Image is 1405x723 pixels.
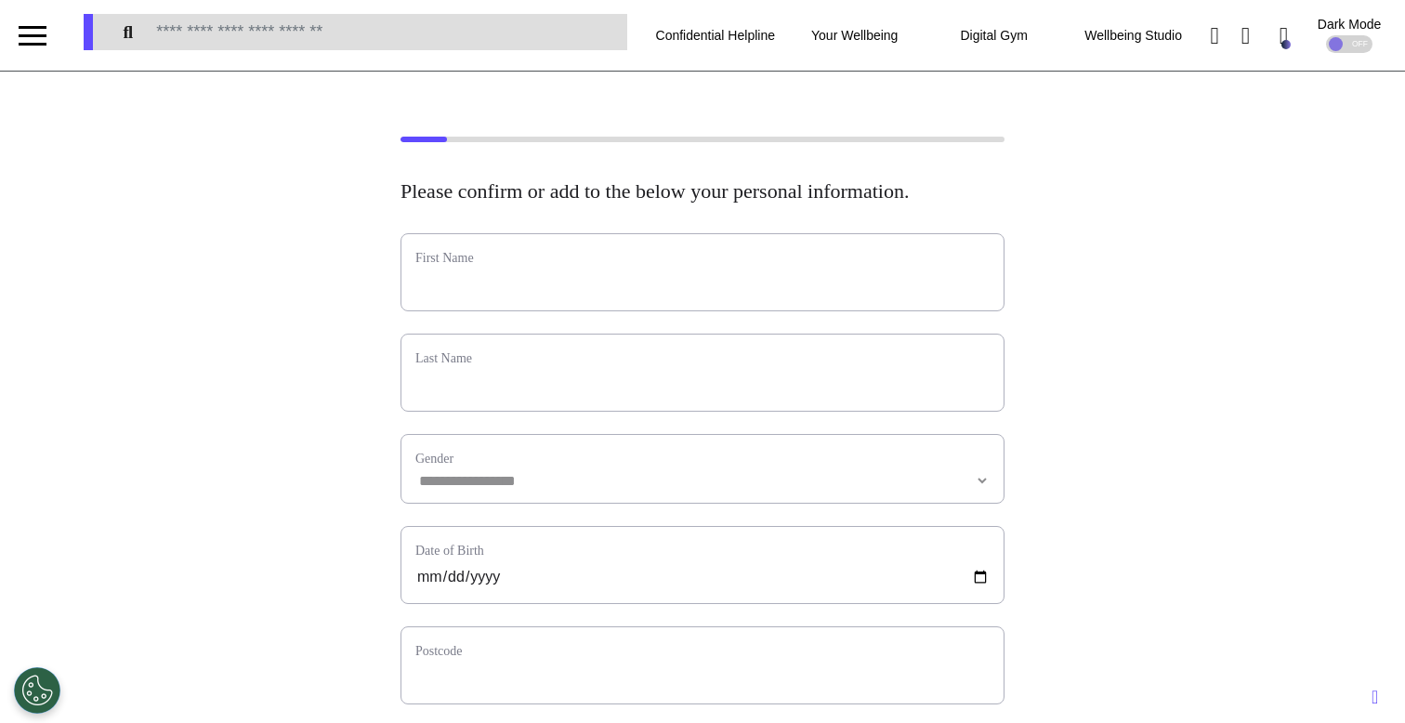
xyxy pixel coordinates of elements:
label: Date of Birth [415,541,990,560]
div: Your Wellbeing [785,9,925,61]
div: Dark Mode [1318,18,1381,31]
label: Last Name [415,348,990,368]
div: Digital Gym [925,9,1064,61]
div: Wellbeing Studio [1064,9,1203,61]
button: Open Preferences [14,667,60,714]
label: First Name [415,248,990,268]
div: Confidential Helpline [646,9,785,61]
div: OFF [1326,35,1372,53]
label: Gender [415,449,990,468]
label: Postcode [415,641,990,661]
h2: Please confirm or add to the below your personal information. [400,179,1005,204]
